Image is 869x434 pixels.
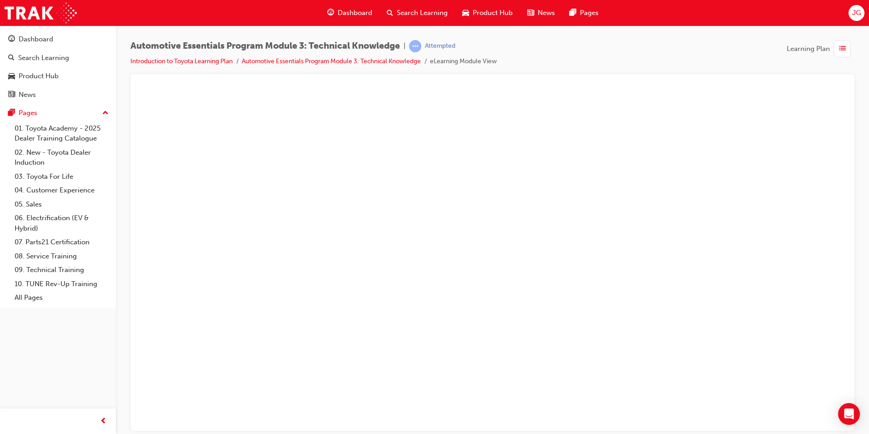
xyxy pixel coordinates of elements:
div: News [19,90,36,100]
span: Search Learning [397,8,448,18]
a: Introduction to Toyota Learning Plan [130,57,233,65]
span: JG [852,8,861,18]
div: Dashboard [19,34,53,45]
div: Open Intercom Messenger [838,403,860,425]
span: car-icon [8,72,15,81]
button: JG [849,5,864,21]
a: 02. New - Toyota Dealer Induction [11,146,112,170]
div: Attempted [425,42,455,50]
a: 05. Sales [11,197,112,212]
a: All Pages [11,291,112,305]
span: Product Hub [473,8,513,18]
span: news-icon [8,91,15,99]
a: Product Hub [4,68,112,85]
div: Product Hub [19,71,59,81]
span: up-icon [102,107,109,119]
a: car-iconProduct Hub [455,4,520,22]
button: DashboardSearch LearningProduct HubNews [4,29,112,105]
span: news-icon [527,7,534,19]
a: 03. Toyota For Life [11,170,112,184]
button: Pages [4,105,112,121]
a: 01. Toyota Academy - 2025 Dealer Training Catalogue [11,121,112,146]
a: news-iconNews [520,4,562,22]
a: search-iconSearch Learning [380,4,455,22]
a: 09. Technical Training [11,263,112,277]
span: search-icon [387,7,393,19]
a: 10. TUNE Rev-Up Training [11,277,112,291]
span: Pages [580,8,599,18]
li: eLearning Module View [430,56,497,67]
a: Dashboard [4,31,112,48]
a: pages-iconPages [562,4,606,22]
a: Search Learning [4,50,112,66]
a: 08. Service Training [11,249,112,263]
span: list-icon [839,43,846,55]
span: | [404,41,405,51]
span: News [538,8,555,18]
div: Pages [19,108,37,118]
span: pages-icon [569,7,576,19]
span: guage-icon [327,7,334,19]
span: prev-icon [100,416,107,427]
img: Trak [5,3,77,23]
a: News [4,86,112,103]
span: Learning Plan [787,44,830,54]
span: guage-icon [8,35,15,44]
a: guage-iconDashboard [320,4,380,22]
a: 06. Electrification (EV & Hybrid) [11,211,112,235]
span: search-icon [8,54,15,62]
span: pages-icon [8,109,15,117]
div: Search Learning [18,53,69,63]
span: Automotive Essentials Program Module 3: Technical Knowledge [130,41,400,51]
a: Automotive Essentials Program Module 3: Technical Knowledge [242,57,421,65]
span: car-icon [462,7,469,19]
a: 04. Customer Experience [11,183,112,197]
a: 07. Parts21 Certification [11,235,112,249]
span: learningRecordVerb_ATTEMPT-icon [409,40,421,52]
span: Dashboard [338,8,372,18]
button: Learning Plan [787,40,854,57]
